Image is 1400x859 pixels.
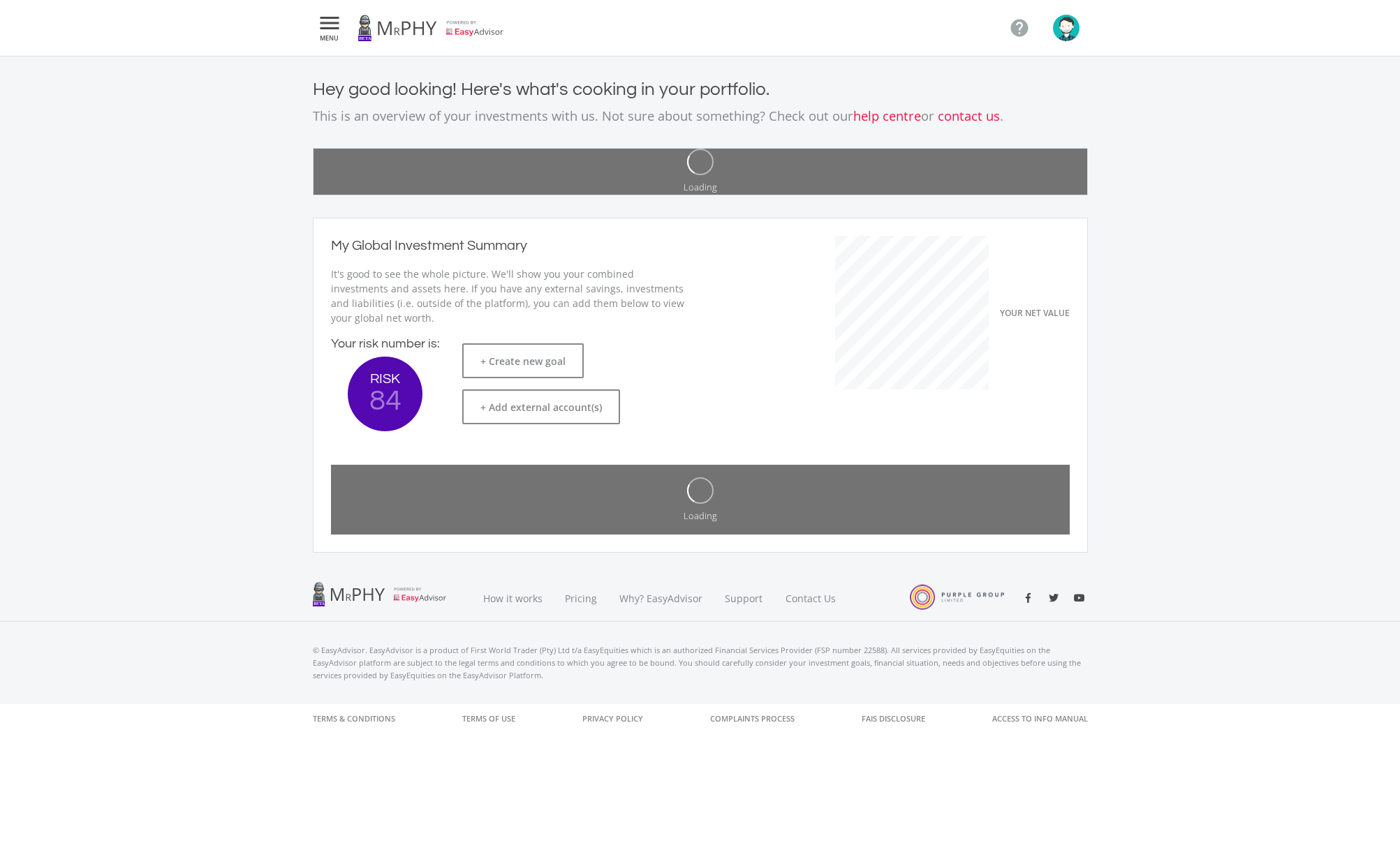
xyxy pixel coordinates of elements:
[462,343,584,378] button: + Create new goal
[462,704,515,733] a: Terms of Use
[348,386,422,416] span: 84
[313,106,1088,126] p: This is an overview of your investments with us. Not sure about something? Check out our or .
[317,15,342,31] i: 
[554,575,608,622] a: Pricing
[862,704,925,733] a: FAIS Disclosure
[687,149,714,175] img: oval.svg
[331,236,527,257] h2: My Global Investment Summary
[317,35,342,41] span: MENU
[582,704,643,733] a: Privacy Policy
[687,477,714,504] img: oval.svg
[1053,15,1080,41] img: avatar.png
[331,336,440,352] h4: Your risk number is:
[938,107,1000,124] a: contact us
[853,107,921,124] a: help centre
[1009,17,1030,38] i: 
[774,575,848,622] a: Contact Us
[992,704,1088,733] a: Access to Info Manual
[714,575,774,622] a: Support
[348,357,422,431] button: RISK 84
[684,181,717,194] div: Loading
[710,704,795,733] a: Complaints Process
[313,79,1088,100] h4: Hey good looking! Here's what's cooking in your portfolio.
[348,372,422,386] span: RISK
[472,575,554,622] a: How it works
[684,509,717,523] div: Loading
[608,575,714,622] a: Why? EasyAdvisor
[1003,12,1036,44] a: 
[1000,307,1070,319] span: YOUR NET VALUE
[313,14,346,42] button:  MENU
[331,267,686,325] p: It's good to see the whole picture. We'll show you your combined investments and assets here. If ...
[313,644,1088,682] p: © EasyAdvisor. EasyAdvisor is a product of First World Trader (Pty) Ltd t/a EasyEquities which is...
[462,389,620,424] button: + Add external account(s)
[313,704,395,733] a: Terms & Conditions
